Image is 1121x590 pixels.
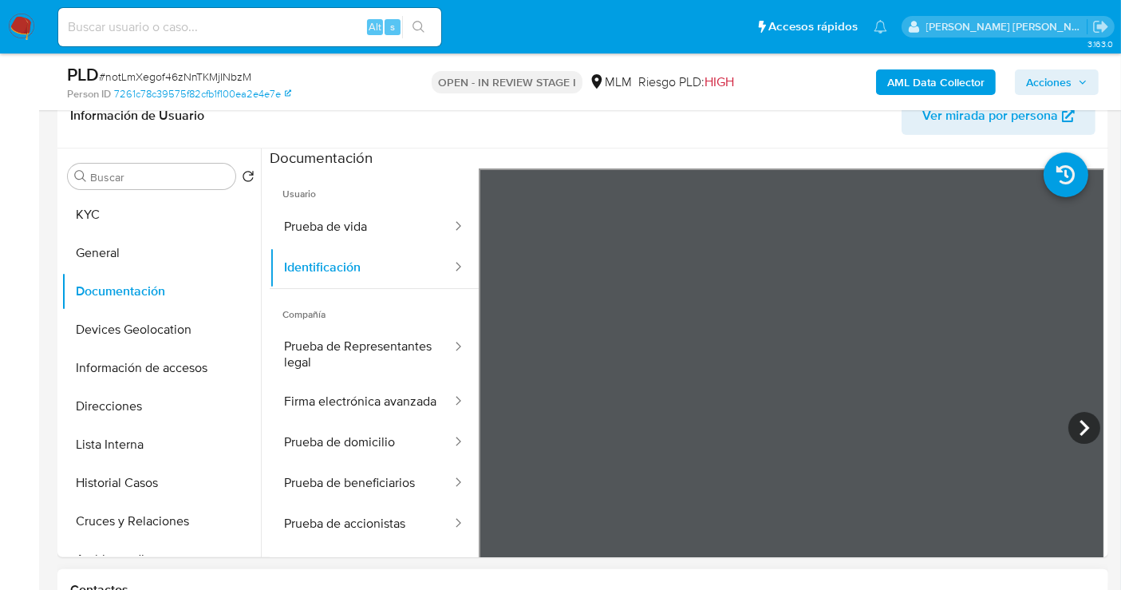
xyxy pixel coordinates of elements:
button: Volver al orden por defecto [242,170,255,188]
input: Buscar usuario o caso... [58,17,441,38]
span: s [390,19,395,34]
input: Buscar [90,170,229,184]
button: search-icon [402,16,435,38]
a: 7261c78c39575f82cfb1f100ea2e4e7e [114,87,291,101]
button: Historial Casos [61,464,261,502]
span: Alt [369,19,381,34]
span: 3.163.0 [1087,38,1113,50]
button: Cruces y Relaciones [61,502,261,541]
span: HIGH [705,73,734,91]
button: KYC [61,196,261,234]
button: Archivos adjuntos [61,541,261,579]
span: # notLmXegof46zNnTKMjINbzM [99,69,251,85]
button: AML Data Collector [876,69,996,95]
button: Documentación [61,272,261,311]
button: Devices Geolocation [61,311,261,349]
p: OPEN - IN REVIEW STAGE I [432,71,582,93]
div: MLM [589,73,632,91]
button: Acciones [1015,69,1099,95]
span: Riesgo PLD: [638,73,734,91]
p: nancy.sanchezgarcia@mercadolibre.com.mx [926,19,1087,34]
b: PLD [67,61,99,87]
b: AML Data Collector [887,69,985,95]
button: Ver mirada por persona [902,97,1095,135]
span: Acciones [1026,69,1072,95]
button: Direcciones [61,387,261,426]
h1: Información de Usuario [70,108,204,124]
button: Información de accesos [61,349,261,387]
b: Person ID [67,87,111,101]
span: Accesos rápidos [768,18,858,35]
button: Lista Interna [61,426,261,464]
a: Notificaciones [874,20,887,34]
button: General [61,234,261,272]
button: Buscar [74,170,87,183]
a: Salir [1092,18,1109,35]
span: Ver mirada por persona [922,97,1058,135]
